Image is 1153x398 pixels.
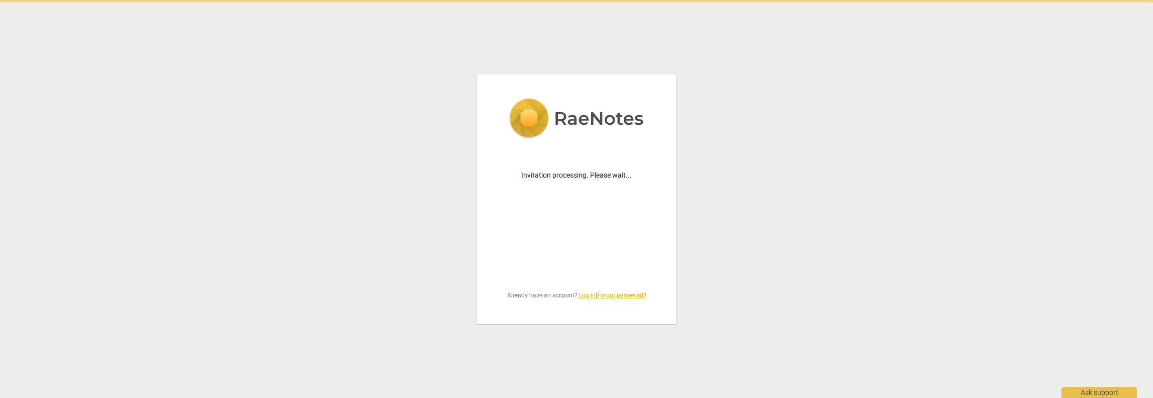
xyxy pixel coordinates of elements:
[501,170,652,181] p: Invitation processing. Please wait...
[509,99,644,140] img: 5ac2273c67554f335776073100b6d88f.svg
[1062,387,1137,398] div: Ask support
[597,292,646,299] a: Forgot password?
[501,291,652,300] span: Already have an account? |
[579,292,596,299] a: Log in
